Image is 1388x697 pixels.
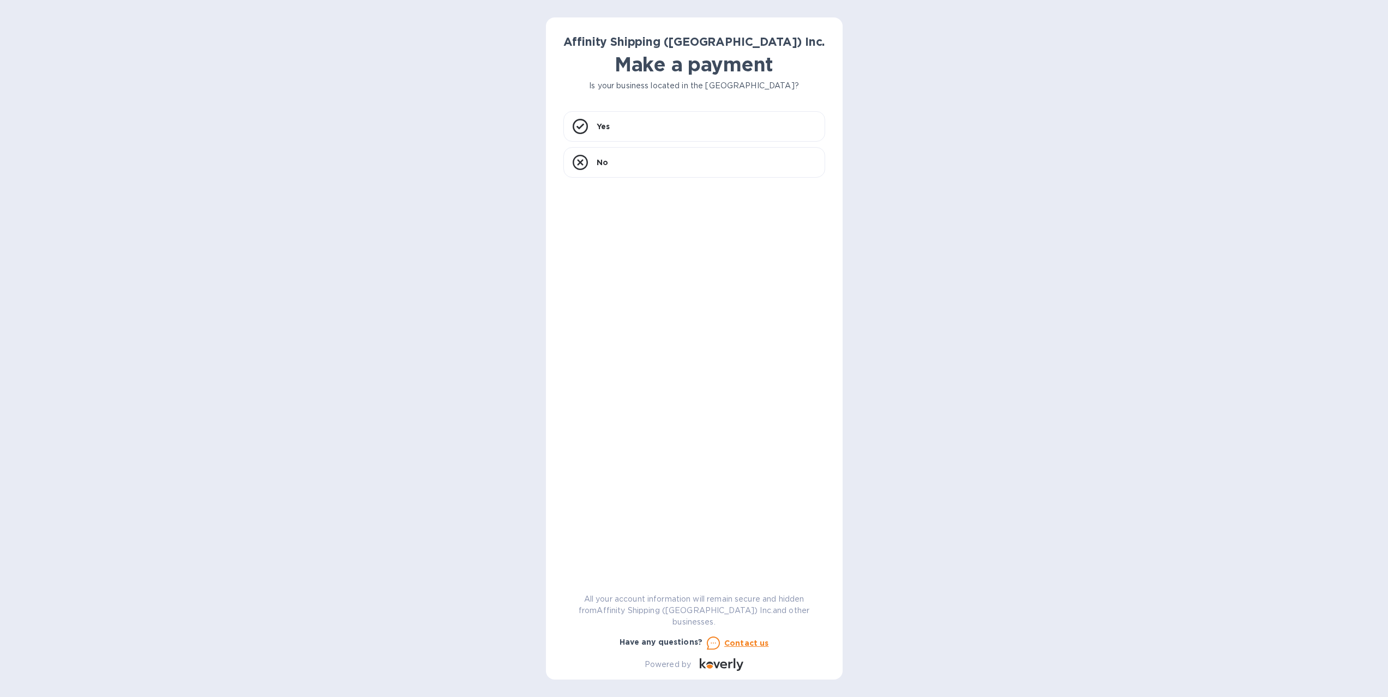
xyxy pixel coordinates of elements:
[597,121,610,132] p: Yes
[620,638,703,646] b: Have any questions?
[563,53,825,76] h1: Make a payment
[563,35,825,49] b: Affinity Shipping ([GEOGRAPHIC_DATA]) Inc.
[597,157,608,168] p: No
[645,659,691,670] p: Powered by
[563,593,825,628] p: All your account information will remain secure and hidden from Affinity Shipping ([GEOGRAPHIC_DA...
[724,639,769,647] u: Contact us
[563,80,825,92] p: Is your business located in the [GEOGRAPHIC_DATA]?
